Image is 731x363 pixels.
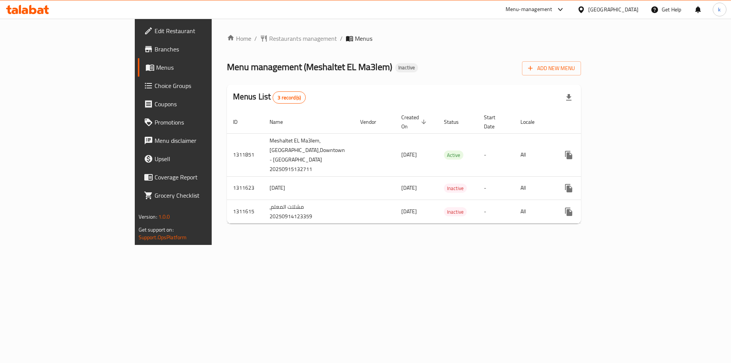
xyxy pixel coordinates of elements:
span: Inactive [395,64,418,71]
button: Change Status [578,203,596,221]
span: Grocery Checklist [155,191,251,200]
div: Menu-management [506,5,552,14]
a: Menu disclaimer [138,131,257,150]
button: Add New Menu [522,61,581,75]
span: [DATE] [401,183,417,193]
button: more [560,203,578,221]
a: Grocery Checklist [138,186,257,205]
td: - [478,200,514,224]
a: Promotions [138,113,257,131]
nav: breadcrumb [227,34,581,43]
a: Coupons [138,95,257,113]
span: Coupons [155,99,251,109]
span: 3 record(s) [273,94,305,101]
td: - [478,176,514,200]
a: Edit Restaurant [138,22,257,40]
a: Support.OpsPlatform [139,232,187,242]
a: Upsell [138,150,257,168]
span: ID [233,117,247,126]
span: Menus [156,63,251,72]
span: Inactive [444,208,467,216]
span: Branches [155,45,251,54]
div: Export file [560,88,578,107]
span: Upsell [155,154,251,163]
a: Coverage Report [138,168,257,186]
span: Menu disclaimer [155,136,251,145]
td: [DATE] [263,176,354,200]
span: Inactive [444,184,467,193]
span: Menu management ( Meshaltet EL Ma3lem ) [227,58,392,75]
div: Active [444,150,463,160]
th: Actions [554,110,639,134]
span: Restaurants management [269,34,337,43]
div: Inactive [444,184,467,193]
td: مشلتت المعلم, 20250914123359 [263,200,354,224]
span: Start Date [484,113,505,131]
td: Meshaltet EL Ma3lem, [GEOGRAPHIC_DATA],Downtown - [GEOGRAPHIC_DATA] 20250915132711 [263,133,354,176]
div: Inactive [395,63,418,72]
span: Name [270,117,293,126]
button: more [560,179,578,197]
a: Restaurants management [260,34,337,43]
button: Change Status [578,146,596,164]
a: Branches [138,40,257,58]
span: Choice Groups [155,81,251,90]
td: All [514,176,554,200]
span: Locale [520,117,544,126]
span: Get support on: [139,225,174,235]
td: - [478,133,514,176]
span: Edit Restaurant [155,26,251,35]
li: / [340,34,343,43]
span: Active [444,151,463,160]
span: Version: [139,212,157,222]
span: Coverage Report [155,173,251,182]
span: [DATE] [401,206,417,216]
button: Change Status [578,179,596,197]
button: more [560,146,578,164]
span: [DATE] [401,150,417,160]
h2: Menus List [233,91,306,104]
table: enhanced table [227,110,639,224]
span: Vendor [360,117,386,126]
td: All [514,200,554,224]
a: Menus [138,58,257,77]
td: All [514,133,554,176]
span: Menus [355,34,372,43]
span: Promotions [155,118,251,127]
div: [GEOGRAPHIC_DATA] [588,5,638,14]
a: Choice Groups [138,77,257,95]
span: Status [444,117,469,126]
div: Total records count [273,91,306,104]
span: k [718,5,721,14]
span: 1.0.0 [158,212,170,222]
span: Created On [401,113,429,131]
span: Add New Menu [528,64,575,73]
